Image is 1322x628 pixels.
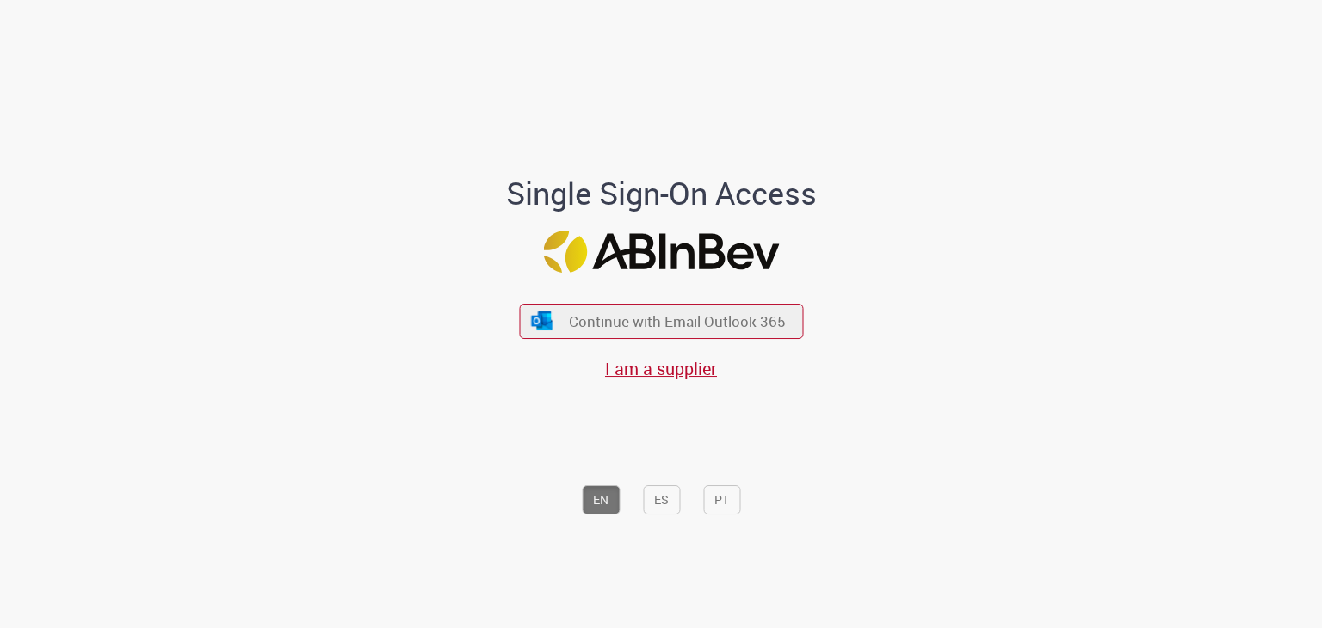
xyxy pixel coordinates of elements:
[703,485,740,514] button: PT
[530,312,554,330] img: ícone Azure/Microsoft 360
[543,231,779,273] img: Logo ABInBev
[582,485,620,514] button: EN
[605,357,717,380] a: I am a supplier
[423,176,900,211] h1: Single Sign-On Access
[569,311,786,331] span: Continue with Email Outlook 365
[519,304,803,339] button: ícone Azure/Microsoft 360 Continue with Email Outlook 365
[643,485,680,514] button: ES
